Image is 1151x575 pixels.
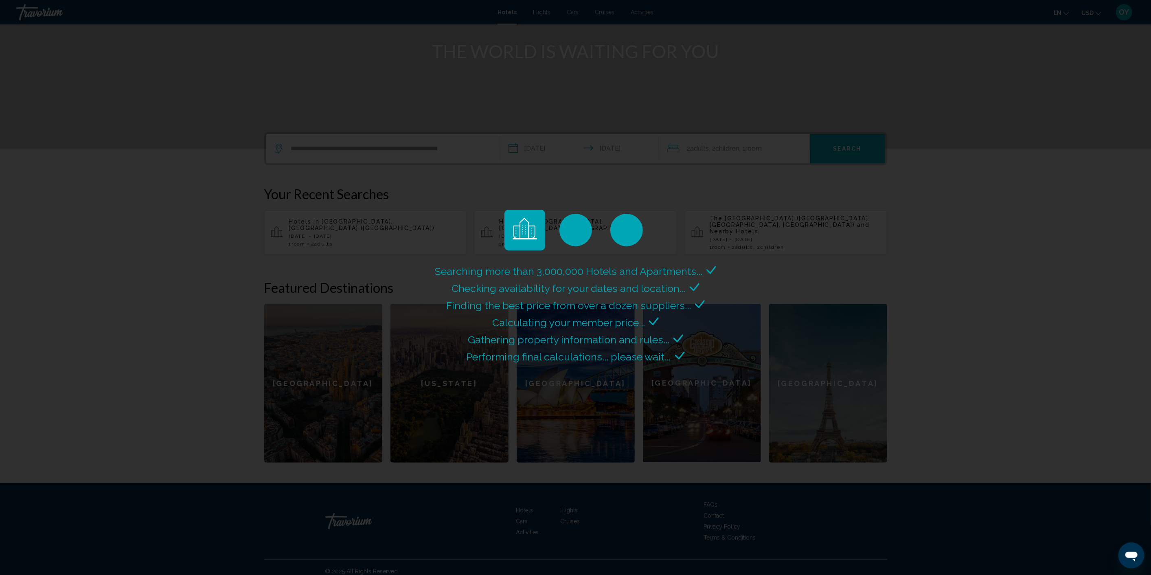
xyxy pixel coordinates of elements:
[452,282,686,294] span: Checking availability for your dates and location...
[468,334,669,346] span: Gathering property information and rules...
[467,351,671,363] span: Performing final calculations... please wait...
[1118,542,1144,568] iframe: Button to launch messaging window
[435,265,702,277] span: Searching more than 3,000,000 Hotels and Apartments...
[492,316,645,329] span: Calculating your member price...
[446,299,691,312] span: Finding the best price from over a dozen suppliers...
